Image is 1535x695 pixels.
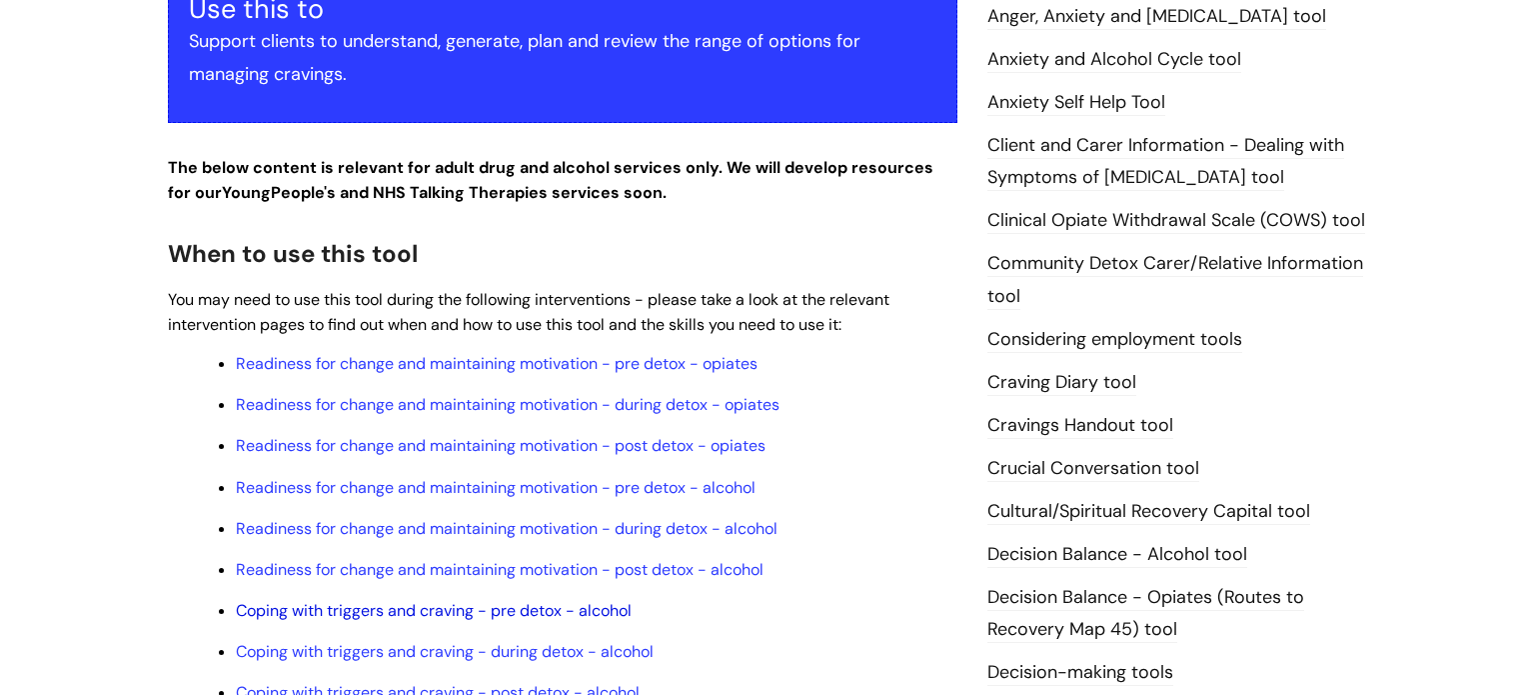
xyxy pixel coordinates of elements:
[236,518,777,539] a: Readiness for change and maintaining motivation - during detox - alcohol
[987,585,1304,643] a: Decision Balance - Opiates (Routes to Recovery Map 45) tool
[987,456,1199,482] a: Crucial Conversation tool
[236,600,632,621] a: Coping with triggers and craving - pre detox - alcohol
[236,394,779,415] a: Readiness for change and maintaining motivation - during detox - opiates
[222,182,340,203] strong: Young
[987,499,1310,525] a: Cultural/Spiritual Recovery Capital tool
[168,289,889,335] span: You may need to use this tool during the following interventions - please take a look at the rele...
[236,353,758,374] a: Readiness for change and maintaining motivation - pre detox - opiates
[987,47,1241,73] a: Anxiety and Alcohol Cycle tool
[236,559,764,580] a: Readiness for change and maintaining motivation - post detox - alcohol
[987,660,1173,686] a: Decision-making tools
[236,435,766,456] a: Readiness for change and maintaining motivation - post detox - opiates
[987,208,1365,234] a: Clinical Opiate Withdrawal Scale (COWS) tool
[271,182,336,203] strong: People's
[987,327,1242,353] a: Considering employment tools
[987,542,1247,568] a: Decision Balance - Alcohol tool
[987,370,1136,396] a: Craving Diary tool
[987,413,1173,439] a: Cravings Handout tool
[168,238,418,269] span: When to use this tool
[987,133,1344,191] a: Client and Carer Information - Dealing with Symptoms of [MEDICAL_DATA] tool
[189,25,936,90] p: Support clients to understand, generate, plan and review the range of options for managing cravings.
[987,90,1165,116] a: Anxiety Self Help Tool
[236,477,756,498] a: Readiness for change and maintaining motivation - pre detox - alcohol
[236,641,654,662] a: Coping with triggers and craving - during detox - alcohol
[987,251,1363,309] a: Community Detox Carer/Relative Information tool
[987,4,1326,30] a: Anger, Anxiety and [MEDICAL_DATA] tool
[168,157,933,203] strong: The below content is relevant for adult drug and alcohol services only. We will develop resources...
